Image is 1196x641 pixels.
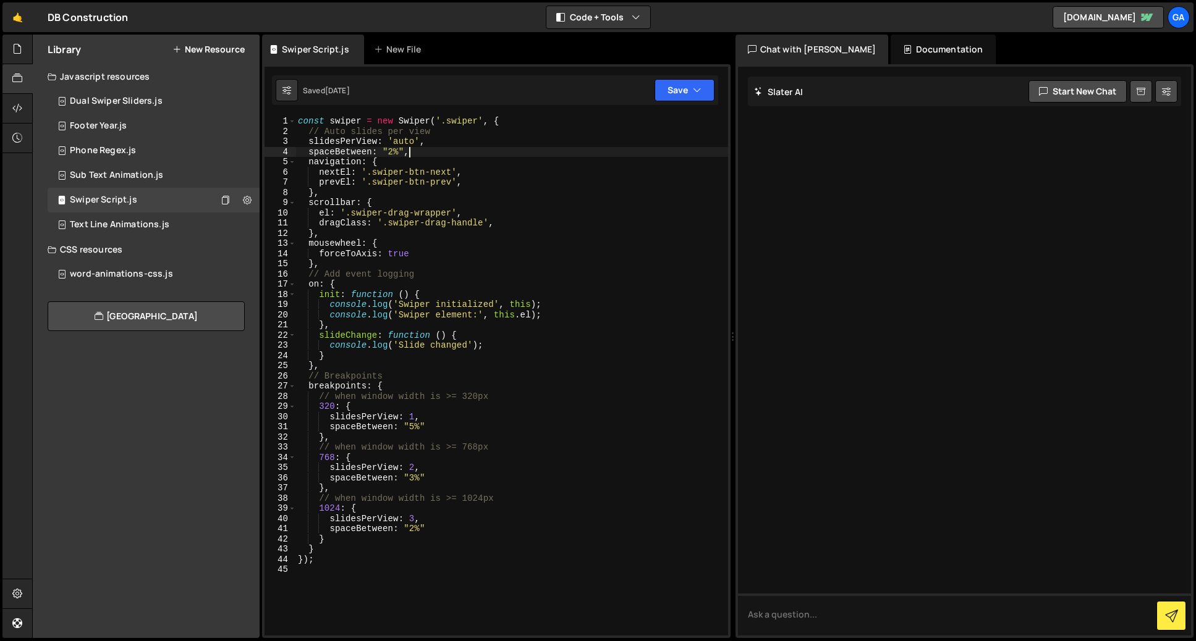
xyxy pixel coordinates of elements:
div: 42 [265,534,296,545]
div: 16 [265,269,296,280]
div: 21 [265,320,296,330]
div: 7 [265,177,296,188]
button: New Resource [172,44,245,54]
div: 11 [265,218,296,228]
div: 19 [265,300,296,310]
div: 8 [265,188,296,198]
div: 35 [265,463,296,473]
div: 15122/8833.js [48,212,260,237]
div: Sub Text Animation.js [70,170,163,181]
div: 15122/30600.css [48,262,260,287]
div: 37 [265,483,296,493]
div: 45 [265,564,296,575]
div: 29 [265,401,296,412]
div: 5 [265,157,296,167]
h2: Slater AI [754,86,804,98]
div: 3 [265,136,296,147]
div: Footer Year.js [70,120,127,132]
div: 17 [265,279,296,290]
div: 36 [265,473,296,484]
div: DB Construction [48,10,128,25]
div: 40 [265,514,296,524]
div: 33 [265,442,296,453]
div: 15122/21298.js [48,138,260,163]
a: [DOMAIN_NAME] [1053,6,1164,28]
div: 13 [265,238,296,249]
div: 39 [265,503,296,514]
div: word-animations-css.js [70,269,173,280]
div: 43 [265,544,296,555]
a: 🤙 [2,2,33,32]
div: Swiper Script.js [70,195,137,206]
div: 38 [265,493,296,504]
div: 14 [265,249,296,259]
div: Javascript resources [33,64,260,89]
div: Saved [303,85,350,96]
div: 15122/8263.js [48,188,260,212]
div: Documentation [891,35,995,64]
div: Dual Swiper Sliders.js [70,96,163,107]
div: 25 [265,361,296,371]
div: 22 [265,330,296,341]
button: Start new chat [1028,80,1127,103]
div: 23 [265,340,296,351]
div: 15122/9109.js [48,163,260,188]
div: 12 [265,228,296,239]
div: Text Line Animations.js [70,219,169,230]
div: 34 [265,453,296,463]
div: 4 [265,147,296,157]
div: 15122/30592.js [48,114,260,138]
div: 31 [265,422,296,432]
div: 1 [265,116,296,127]
button: Code + Tools [546,6,650,28]
div: 41 [265,524,296,534]
div: 28 [265,392,296,402]
div: 24 [265,351,296,361]
h2: Library [48,43,81,56]
div: New File [374,43,426,56]
div: 15 [265,259,296,269]
div: 2 [265,127,296,137]
div: 10 [265,208,296,219]
div: 20 [265,310,296,320]
div: 44 [265,555,296,565]
a: Ga [1168,6,1190,28]
div: CSS resources [33,237,260,262]
div: 9 [265,198,296,208]
div: Phone Regex.js [70,145,136,156]
div: [DATE] [325,85,350,96]
div: 15122/22500.js [48,89,260,114]
div: Chat with [PERSON_NAME] [736,35,889,64]
div: 32 [265,432,296,443]
div: Swiper Script.js [282,43,349,56]
div: 18 [265,290,296,300]
a: [GEOGRAPHIC_DATA] [48,301,245,331]
div: 27 [265,381,296,392]
div: 26 [265,371,296,382]
button: Save [655,79,715,101]
div: 6 [265,167,296,178]
div: 30 [265,412,296,422]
